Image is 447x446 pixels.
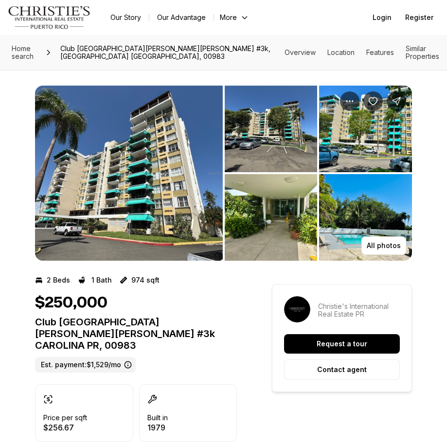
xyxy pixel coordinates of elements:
button: View image gallery [225,86,318,172]
span: Login [373,14,392,21]
button: View image gallery [319,174,412,261]
button: View image gallery [319,86,412,172]
p: $256.67 [43,424,87,431]
p: Price per sqft [43,414,87,422]
p: 1979 [147,424,168,431]
a: Skip to: Features [366,48,394,56]
p: 1 Bath [91,276,112,284]
p: 974 sqft [131,276,160,284]
h1: $250,000 [35,294,107,312]
a: Home search [8,41,41,64]
span: Club [GEOGRAPHIC_DATA][PERSON_NAME][PERSON_NAME] #3k, [GEOGRAPHIC_DATA] [GEOGRAPHIC_DATA], 00983 [56,41,285,64]
button: Share Property: Club Costa Marina CALLE GALICIA #3k [387,91,406,111]
button: More [214,11,255,24]
button: Request a tour [284,334,400,354]
nav: Page section menu [285,45,439,60]
button: Login [367,8,397,27]
li: 1 of 12 [35,86,223,261]
button: View image gallery [35,86,223,261]
div: Listing Photos [35,86,412,261]
button: View image gallery [225,174,318,261]
button: Register [399,8,439,27]
a: Our Story [103,11,149,24]
img: logo [8,6,91,29]
button: Property options [340,91,359,111]
button: Contact agent [284,359,400,380]
p: 2 Beds [47,276,70,284]
a: Our Advantage [149,11,214,24]
a: Skip to: Similar Properties [406,44,439,60]
span: Home search [12,44,34,60]
button: Save Property: Club Costa Marina CALLE GALICIA #3k [363,91,383,111]
p: Built in [147,414,168,422]
a: Skip to: Overview [285,48,316,56]
a: Skip to: Location [327,48,355,56]
button: All photos [361,236,406,255]
label: Est. payment: $1,529/mo [35,357,136,373]
p: All photos [367,242,401,250]
span: Register [405,14,433,21]
li: 2 of 12 [225,86,412,261]
p: Club [GEOGRAPHIC_DATA][PERSON_NAME][PERSON_NAME] #3k CAROLINA PR, 00983 [35,316,237,351]
p: Request a tour [317,340,367,348]
p: Christie's International Real Estate PR [318,303,400,318]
